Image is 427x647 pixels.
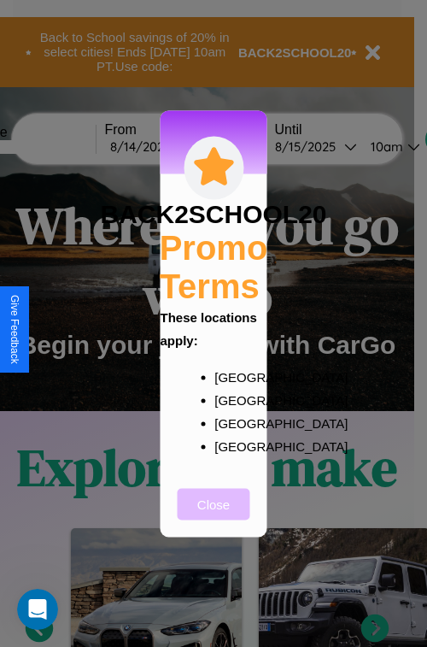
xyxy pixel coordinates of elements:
[17,589,58,630] iframe: Intercom live chat
[214,434,247,457] p: [GEOGRAPHIC_DATA]
[100,199,326,228] h3: BACK2SCHOOL20
[161,309,257,347] b: These locations apply:
[214,365,247,388] p: [GEOGRAPHIC_DATA]
[9,295,20,364] div: Give Feedback
[178,488,250,520] button: Close
[160,228,268,305] h2: Promo Terms
[214,411,247,434] p: [GEOGRAPHIC_DATA]
[214,388,247,411] p: [GEOGRAPHIC_DATA]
